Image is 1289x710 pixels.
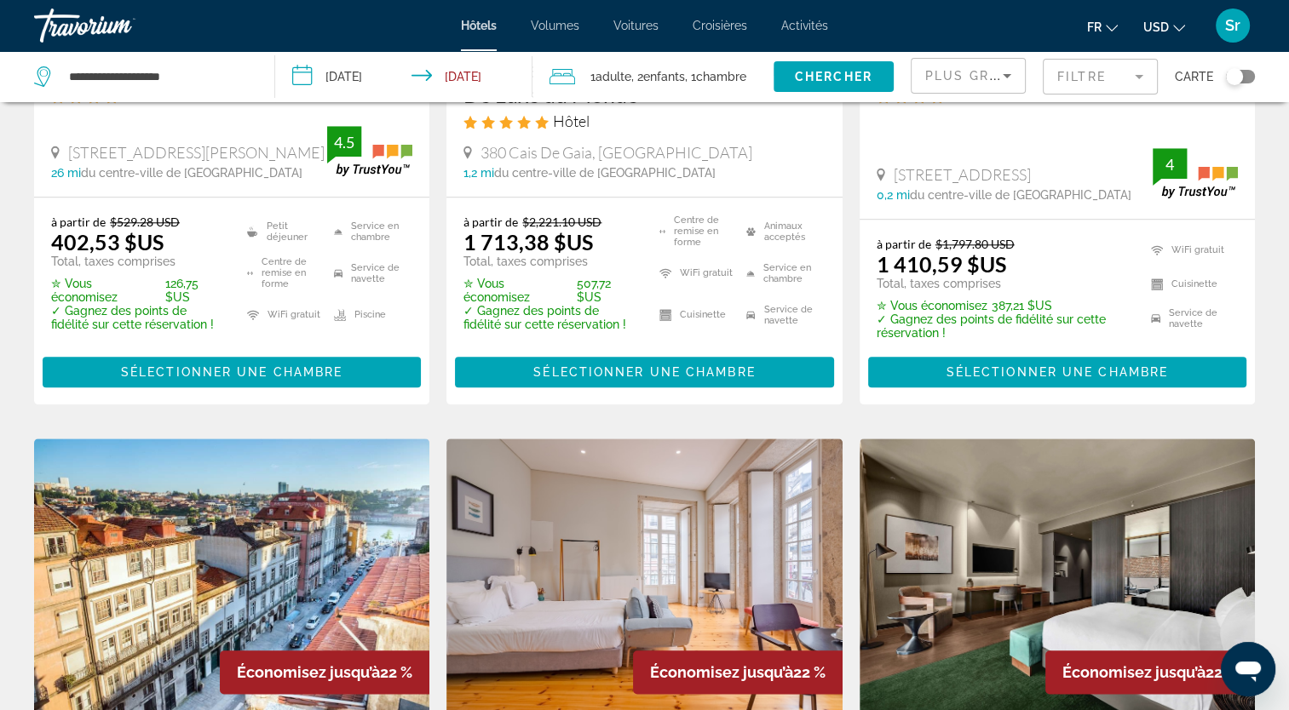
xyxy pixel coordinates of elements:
[266,220,325,243] font: Petit déjeuner
[680,267,733,278] font: WiFi gratuit
[1062,663,1206,681] span: Économisez jusqu’à
[463,304,638,331] p: ✓ Gagnez des points de fidélité sur cette réservation !
[1221,642,1275,696] iframe: Bouton de lancement de la fenêtre de messagerie
[925,69,1129,83] span: Plus grandes économies
[533,365,755,379] span: Sélectionner une chambre
[121,365,342,379] span: Sélectionner une chambre
[463,166,494,180] span: 1,2 mi
[992,299,1052,312] font: 387,21 $US
[51,166,81,180] span: 26 mi
[351,220,413,243] font: Service en chambre
[877,251,1006,277] ins: 1 410,59 $US
[531,19,579,32] a: Volumes
[1153,154,1187,175] div: 4
[877,277,1130,290] p: Total, taxes comprises
[643,70,685,83] span: Enfants
[522,215,601,229] del: $2,221.10 USD
[1143,14,1185,39] button: Changer de devise
[110,215,180,229] del: $529.28 USD
[1211,8,1255,43] button: Menu utilisateur
[461,19,497,32] a: Hôtels
[51,277,160,304] span: ✮ Vous économisez
[51,215,106,229] span: à partir de
[553,112,590,130] span: Hôtel
[463,255,638,268] p: Total, taxes comprises
[910,188,1131,202] span: du centre-ville de [GEOGRAPHIC_DATA]
[947,365,1168,379] span: Sélectionner une chambre
[463,229,593,255] ins: 1 713,38 $US
[1213,69,1255,84] button: Basculer la carte
[1043,58,1158,95] button: Filtre
[894,165,1031,184] span: [STREET_ADDRESS]
[613,19,659,32] a: Voitures
[1087,20,1102,34] span: Fr
[763,304,825,326] font: Service de navette
[781,19,828,32] a: Activités
[532,51,774,102] button: Voyageurs : 1 adulte, 2 enfants
[650,663,793,681] span: Économisez jusqu’à
[633,650,843,694] div: 22 %
[795,70,872,83] span: Chercher
[1175,65,1213,89] span: Carte
[463,215,518,229] span: à partir de
[43,357,421,387] button: Sélectionner une chambre
[1225,17,1240,34] span: Sr
[455,361,833,380] a: Sélectionner une chambre
[596,70,631,83] span: Adulte
[237,663,380,681] span: Économisez jusqu’à
[693,19,747,32] a: Croisières
[494,166,716,180] span: du centre-ville de [GEOGRAPHIC_DATA]
[51,229,164,255] ins: 402,53 $US
[220,650,429,694] div: 22 %
[480,143,752,162] span: 380 Cais de Gaia, [GEOGRAPHIC_DATA]
[1153,148,1238,198] img: trustyou-badge.svg
[935,237,1015,251] del: $1,797.80 USD
[455,357,833,387] button: Sélectionner une chambre
[1045,650,1255,694] div: 22 %
[877,188,910,202] span: 0,2 mi
[68,143,325,162] span: [STREET_ADDRESS][PERSON_NAME]
[774,61,894,92] button: Chercher
[351,262,412,284] font: Service de navette
[327,126,412,176] img: trustyou-badge.svg
[877,299,987,312] span: ✮ Vous économisez
[268,309,320,320] font: WiFi gratuit
[327,132,361,152] div: 4.5
[764,220,826,243] font: Animaux acceptés
[51,255,226,268] p: Total, taxes comprises
[81,166,302,180] span: du centre-ville de [GEOGRAPHIC_DATA]
[590,70,596,83] font: 1
[1171,244,1224,255] font: WiFi gratuit
[51,304,226,331] p: ✓ Gagnez des points de fidélité sur cette réservation !
[877,312,1130,340] p: ✓ Gagnez des points de fidélité sur cette réservation !
[34,3,204,48] a: Travorium
[262,256,325,289] font: Centre de remise en forme
[674,215,738,248] font: Centre de remise en forme
[463,112,825,130] div: Hôtel 5 étoiles
[685,70,696,83] font: , 1
[763,262,826,284] font: Service en chambre
[631,70,643,83] font: , 2
[868,361,1246,380] a: Sélectionner une chambre
[868,357,1246,387] button: Sélectionner une chambre
[354,309,386,320] font: Piscine
[925,66,1011,86] mat-select: Trier par
[696,70,746,83] span: Chambre
[164,277,225,304] font: 126,75 $US
[1171,278,1217,289] font: Cuisinette
[577,277,638,304] font: 507,72 $US
[877,237,931,251] span: à partir de
[43,361,421,380] a: Sélectionner une chambre
[1143,20,1169,34] span: USD
[680,309,726,320] font: Cuisinette
[463,277,573,304] span: ✮ Vous économisez
[1087,14,1118,39] button: Changer la langue
[275,51,533,102] button: Date d’arrivée : 19 oct. 2025 Date de départ : 23 oct. 2025
[1169,307,1238,329] font: Service de navette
